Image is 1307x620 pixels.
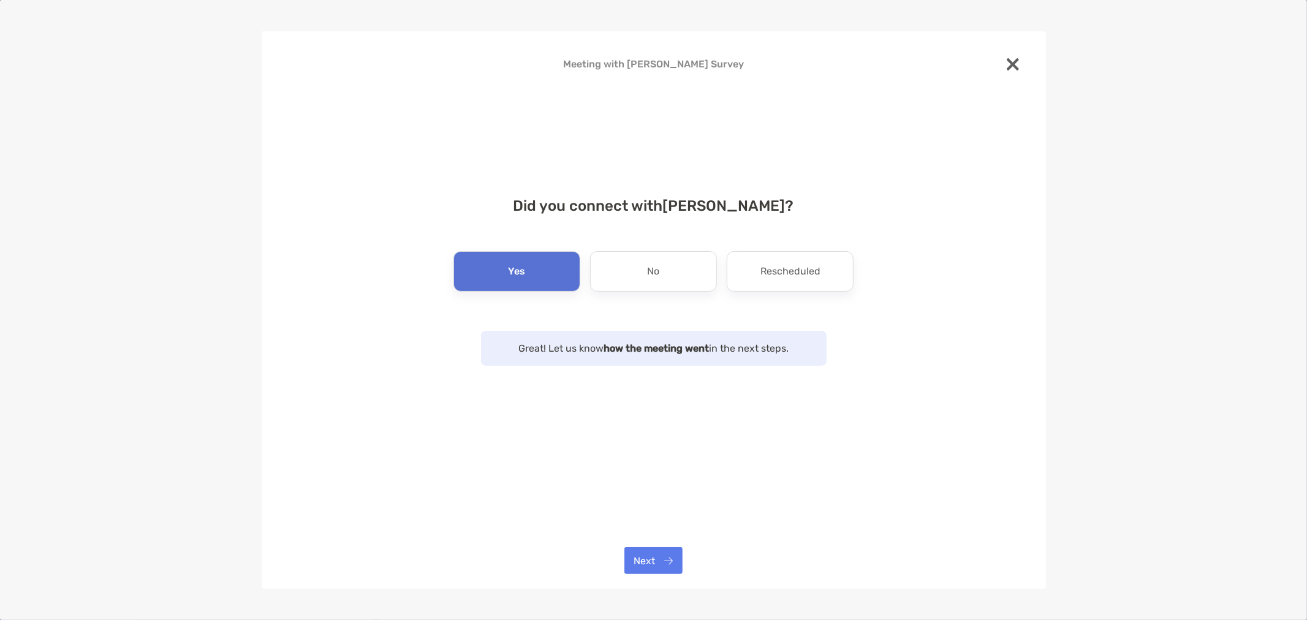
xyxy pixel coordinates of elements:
p: No [647,262,659,281]
strong: how the meeting went [604,342,709,354]
h4: Meeting with [PERSON_NAME] Survey [281,58,1026,70]
button: Next [624,547,683,574]
p: Yes [508,262,525,281]
p: Great! Let us know in the next steps. [493,341,814,356]
img: close modal [1007,58,1019,70]
h4: Did you connect with [PERSON_NAME] ? [281,197,1026,214]
p: Rescheduled [760,262,820,281]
